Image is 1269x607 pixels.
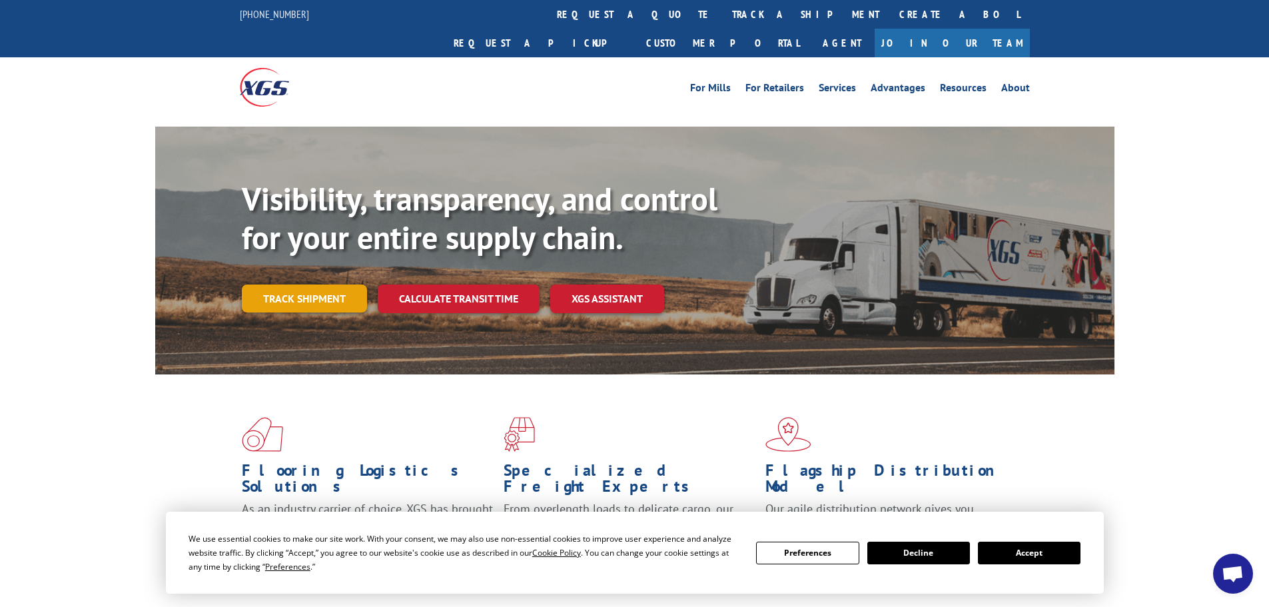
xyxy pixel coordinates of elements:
a: Resources [940,83,987,97]
a: Agent [809,29,875,57]
img: xgs-icon-flagship-distribution-model-red [765,417,811,452]
b: Visibility, transparency, and control for your entire supply chain. [242,178,717,258]
a: Services [819,83,856,97]
a: Advantages [871,83,925,97]
h1: Flagship Distribution Model [765,462,1017,501]
div: We use essential cookies to make our site work. With your consent, we may also use non-essential ... [189,532,740,574]
a: XGS ASSISTANT [550,285,664,313]
div: Open chat [1213,554,1253,594]
a: Join Our Team [875,29,1030,57]
span: Preferences [265,561,310,572]
button: Accept [978,542,1080,564]
button: Decline [867,542,970,564]
span: Our agile distribution network gives you nationwide inventory management on demand. [765,501,1011,532]
a: For Retailers [745,83,804,97]
a: Customer Portal [636,29,809,57]
img: xgs-icon-focused-on-flooring-red [504,417,535,452]
span: Cookie Policy [532,547,581,558]
h1: Flooring Logistics Solutions [242,462,494,501]
button: Preferences [756,542,859,564]
a: [PHONE_NUMBER] [240,7,309,21]
div: Cookie Consent Prompt [166,512,1104,594]
a: For Mills [690,83,731,97]
a: Calculate transit time [378,285,540,313]
h1: Specialized Freight Experts [504,462,755,501]
p: From overlength loads to delicate cargo, our experienced staff knows the best way to move your fr... [504,501,755,560]
img: xgs-icon-total-supply-chain-intelligence-red [242,417,283,452]
a: About [1001,83,1030,97]
a: Request a pickup [444,29,636,57]
a: Track shipment [242,285,367,312]
span: As an industry carrier of choice, XGS has brought innovation and dedication to flooring logistics... [242,501,493,548]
